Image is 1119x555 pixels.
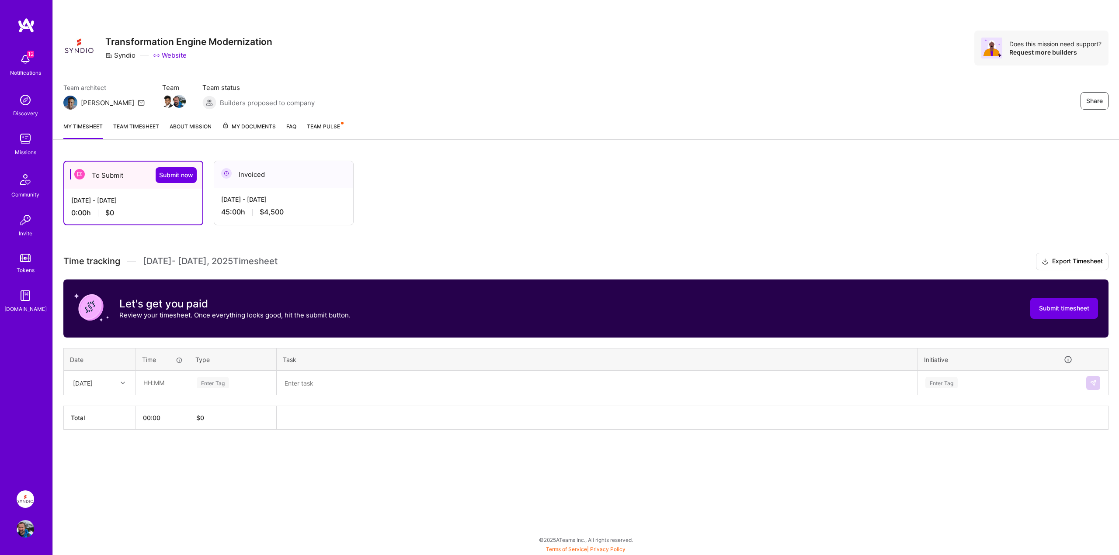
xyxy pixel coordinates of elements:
div: 0:00 h [71,208,195,217]
img: teamwork [17,130,34,148]
i: icon CompanyGray [105,52,112,59]
span: 12 [27,51,34,58]
a: About Mission [170,122,212,139]
a: Team Member Avatar [174,94,185,109]
span: Share [1086,97,1103,105]
img: Syndio: Transformation Engine Modernization [17,490,34,508]
div: [DATE] [73,378,93,387]
img: Team Architect [63,96,77,110]
img: Submit [1090,379,1097,386]
img: Team Member Avatar [161,95,174,108]
div: Request more builders [1009,48,1102,56]
i: icon Mail [138,99,145,106]
h3: Let's get you paid [119,297,351,310]
h3: Transformation Engine Modernization [105,36,272,47]
span: Team [162,83,185,92]
button: Submit timesheet [1030,298,1098,319]
span: My Documents [222,122,276,131]
span: $0 [105,208,114,217]
div: Does this mission need support? [1009,40,1102,48]
img: tokens [20,254,31,262]
div: Invite [19,229,32,238]
a: Team Member Avatar [162,94,174,109]
img: bell [17,51,34,68]
div: Enter Tag [197,376,229,390]
div: 45:00 h [221,207,346,217]
div: Community [11,190,39,199]
span: Team status [202,83,315,92]
img: User Avatar [17,520,34,538]
button: Share [1081,92,1109,110]
img: Avatar [981,38,1002,59]
input: HH:MM [136,371,188,394]
p: Review your timesheet. Once everything looks good, hit the submit button. [119,310,351,320]
img: Community [15,169,36,190]
span: $4,500 [260,207,284,217]
span: [DATE] - [DATE] , 2025 Timesheet [143,256,278,267]
img: coin [74,290,109,325]
i: icon Chevron [121,381,125,385]
a: Terms of Service [546,546,587,552]
img: Company Logo [63,31,95,62]
div: To Submit [64,162,202,189]
th: Type [189,348,277,371]
img: guide book [17,287,34,304]
span: Team Pulse [307,123,340,130]
div: Tokens [17,265,35,275]
img: Invite [17,211,34,229]
a: Website [153,51,187,60]
button: Submit now [156,167,197,183]
span: | [546,546,626,552]
span: Team architect [63,83,145,92]
span: Time tracking [63,256,120,267]
a: Privacy Policy [590,546,626,552]
i: icon Download [1042,257,1049,266]
div: Missions [15,148,36,157]
div: Time [142,355,183,364]
img: logo [17,17,35,33]
span: Submit now [159,171,193,179]
a: Team timesheet [113,122,159,139]
a: Team Pulse [307,122,343,139]
th: Total [64,406,136,430]
img: Invoiced [221,168,232,179]
button: Export Timesheet [1036,253,1109,270]
div: Enter Tag [925,376,958,390]
div: Syndio [105,51,136,60]
span: $ 0 [196,414,204,421]
div: Initiative [924,355,1073,365]
a: My Documents [222,122,276,139]
img: Team Member Avatar [173,95,186,108]
span: Builders proposed to company [220,98,315,107]
div: Discovery [13,109,38,118]
div: [DATE] - [DATE] [221,195,346,204]
a: User Avatar [14,520,36,538]
span: Submit timesheet [1039,304,1089,313]
div: © 2025 ATeams Inc., All rights reserved. [52,529,1119,551]
a: Syndio: Transformation Engine Modernization [14,490,36,508]
div: [PERSON_NAME] [81,98,134,107]
th: 00:00 [136,406,189,430]
a: My timesheet [63,122,103,139]
th: Task [277,348,918,371]
img: To Submit [74,169,85,179]
img: discovery [17,91,34,109]
div: [DATE] - [DATE] [71,196,195,205]
div: Notifications [10,68,41,77]
div: [DOMAIN_NAME] [4,304,47,314]
th: Date [64,348,136,371]
div: Invoiced [214,161,353,188]
img: Builders proposed to company [202,96,216,110]
a: FAQ [286,122,296,139]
